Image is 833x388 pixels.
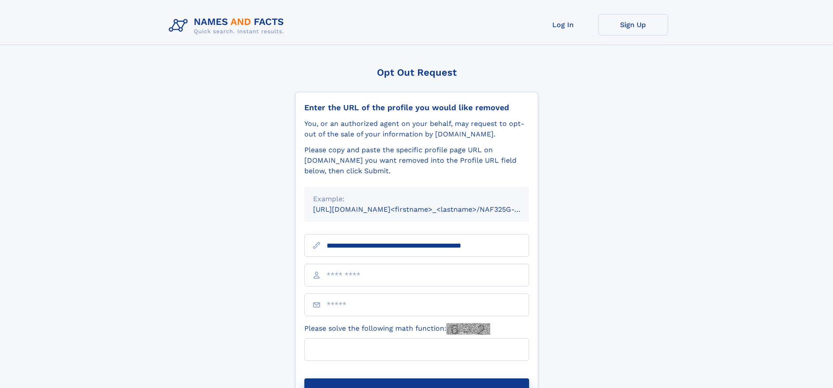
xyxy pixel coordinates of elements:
div: Example: [313,194,520,204]
small: [URL][DOMAIN_NAME]<firstname>_<lastname>/NAF325G-xxxxxxxx [313,205,546,213]
a: Log In [528,14,598,35]
div: You, or an authorized agent on your behalf, may request to opt-out of the sale of your informatio... [304,119,529,140]
div: Opt Out Request [295,67,538,78]
div: Please copy and paste the specific profile page URL on [DOMAIN_NAME] you want removed into the Pr... [304,145,529,176]
img: Logo Names and Facts [165,14,291,38]
div: Enter the URL of the profile you would like removed [304,103,529,112]
a: Sign Up [598,14,668,35]
label: Please solve the following math function: [304,323,490,335]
